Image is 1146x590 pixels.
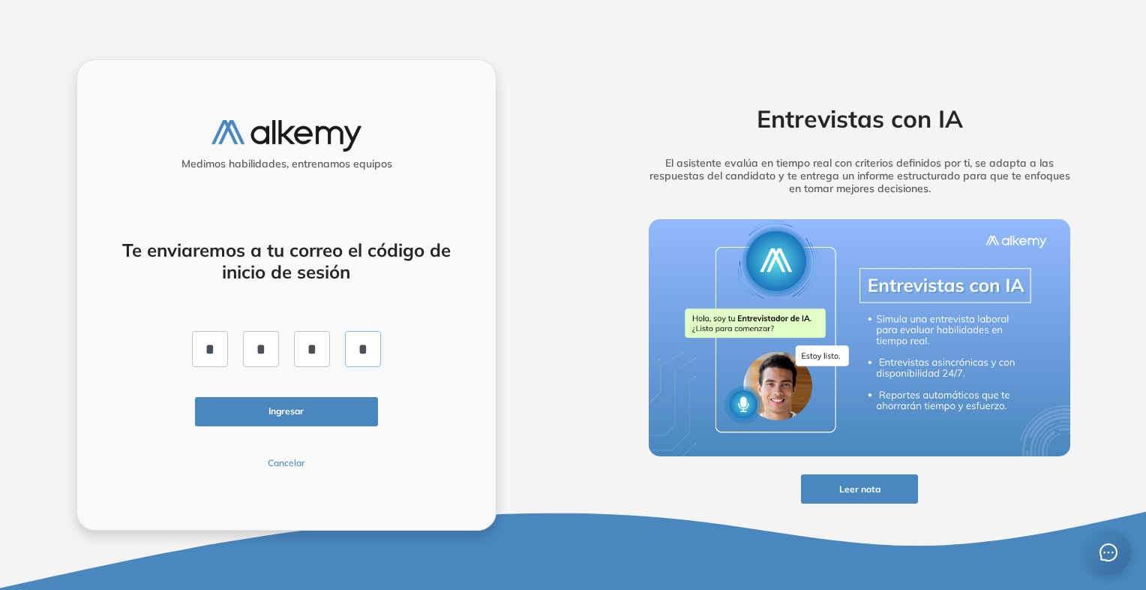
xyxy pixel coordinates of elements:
[625,104,1093,133] h2: Entrevistas con IA
[649,219,1070,456] img: img-more-info
[195,456,378,470] button: Cancelar
[801,474,918,504] button: Leer nota
[211,120,361,151] img: logo-alkemy
[195,397,378,426] button: Ingresar
[1099,543,1117,561] span: message
[117,239,456,283] h4: Te enviaremos a tu correo el código de inicio de sesión
[625,157,1093,194] h5: El asistente evalúa en tiempo real con criterios definidos por ti, se adapta a las respuestas del...
[83,158,490,170] h5: Medimos habilidades, entrenamos equipos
